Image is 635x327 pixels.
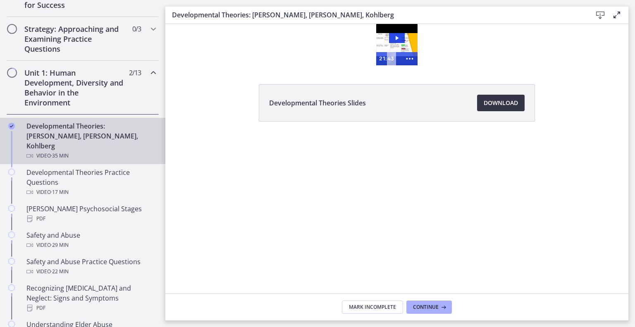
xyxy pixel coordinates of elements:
button: Continue [406,301,452,314]
a: Download [477,95,525,111]
span: · 17 min [51,187,69,197]
div: Video [26,187,155,197]
div: Video [26,240,155,250]
span: 0 / 3 [132,24,141,34]
button: Show more buttons [236,28,252,41]
h2: Unit 1: Human Development, Diversity and Behavior in the Environment [24,68,125,107]
span: Mark Incomplete [349,304,396,310]
h2: Strategy: Approaching and Examining Practice Questions [24,24,125,54]
span: 2 / 13 [129,68,141,78]
h3: Developmental Theories: [PERSON_NAME], [PERSON_NAME], Kohlberg [172,10,579,20]
span: Continue [413,304,439,310]
button: Mark Incomplete [342,301,403,314]
div: Playbar [226,28,233,41]
div: Safety and Abuse Practice Questions [26,257,155,277]
span: Download [484,98,518,108]
iframe: Video Lesson [165,24,628,65]
i: Completed [8,123,15,129]
span: · 29 min [51,240,69,250]
span: · 35 min [51,151,69,161]
div: Safety and Abuse [26,230,155,250]
div: Developmental Theories Practice Questions [26,167,155,197]
div: Developmental Theories: [PERSON_NAME], [PERSON_NAME], Kohlberg [26,121,155,161]
div: Recognizing [MEDICAL_DATA] and Neglect: Signs and Symptoms [26,283,155,313]
div: [PERSON_NAME] Psychosocial Stages [26,204,155,224]
div: PDF [26,214,155,224]
div: PDF [26,303,155,313]
div: Video [26,151,155,161]
div: Video [26,267,155,277]
span: Developmental Theories Slides [269,98,366,108]
span: · 22 min [51,267,69,277]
